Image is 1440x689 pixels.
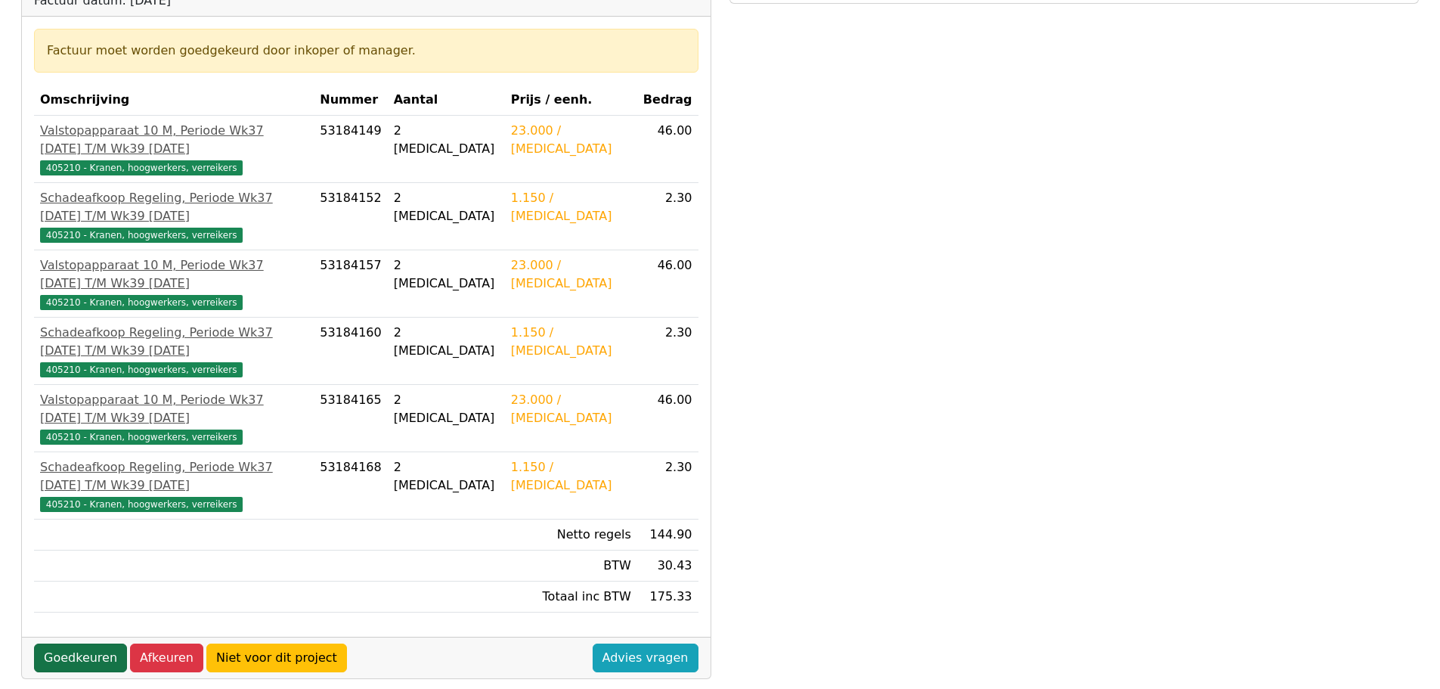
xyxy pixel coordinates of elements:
[40,295,243,310] span: 405210 - Kranen, hoogwerkers, verreikers
[593,644,698,672] a: Advies vragen
[40,189,308,225] div: Schadeafkoop Regeling, Periode Wk37 [DATE] T/M Wk39 [DATE]
[637,85,698,116] th: Bedrag
[40,362,243,377] span: 405210 - Kranen, hoogwerkers, verreikers
[40,256,308,311] a: Valstopapparaat 10 M, Periode Wk37 [DATE] T/M Wk39 [DATE]405210 - Kranen, hoogwerkers, verreikers
[637,250,698,318] td: 46.00
[505,85,637,116] th: Prijs / eenh.
[40,458,308,513] a: Schadeafkoop Regeling, Periode Wk37 [DATE] T/M Wk39 [DATE]405210 - Kranen, hoogwerkers, verreikers
[40,122,308,176] a: Valstopapparaat 10 M, Periode Wk37 [DATE] T/M Wk39 [DATE]405210 - Kranen, hoogwerkers, verreikers
[40,189,308,244] a: Schadeafkoop Regeling, Periode Wk37 [DATE] T/M Wk39 [DATE]405210 - Kranen, hoogwerkers, verreikers
[34,85,314,116] th: Omschrijving
[511,256,631,293] div: 23.000 / [MEDICAL_DATA]
[637,318,698,385] td: 2.30
[637,183,698,250] td: 2.30
[511,458,631,495] div: 1.150 / [MEDICAL_DATA]
[40,324,308,378] a: Schadeafkoop Regeling, Periode Wk37 [DATE] T/M Wk39 [DATE]405210 - Kranen, hoogwerkers, verreikers
[637,520,698,551] td: 144.90
[394,391,499,427] div: 2 [MEDICAL_DATA]
[505,582,637,613] td: Totaal inc BTW
[40,256,308,293] div: Valstopapparaat 10 M, Periode Wk37 [DATE] T/M Wk39 [DATE]
[314,250,387,318] td: 53184157
[505,520,637,551] td: Netto regels
[34,644,127,672] a: Goedkeuren
[511,189,631,225] div: 1.150 / [MEDICAL_DATA]
[40,324,308,360] div: Schadeafkoop Regeling, Periode Wk37 [DATE] T/M Wk39 [DATE]
[40,458,308,495] div: Schadeafkoop Regeling, Periode Wk37 [DATE] T/M Wk39 [DATE]
[394,189,499,225] div: 2 [MEDICAL_DATA]
[314,183,387,250] td: 53184152
[505,551,637,582] td: BTW
[206,644,347,672] a: Niet voor dit project
[40,391,308,445] a: Valstopapparaat 10 M, Periode Wk37 [DATE] T/M Wk39 [DATE]405210 - Kranen, hoogwerkers, verreikers
[637,582,698,613] td: 175.33
[47,42,686,60] div: Factuur moet worden goedgekeurd door inkoper of manager.
[314,385,387,452] td: 53184165
[637,452,698,520] td: 2.30
[40,391,308,427] div: Valstopapparaat 10 M, Periode Wk37 [DATE] T/M Wk39 [DATE]
[511,122,631,158] div: 23.000 / [MEDICAL_DATA]
[40,160,243,175] span: 405210 - Kranen, hoogwerkers, verreikers
[637,551,698,582] td: 30.43
[511,391,631,427] div: 23.000 / [MEDICAL_DATA]
[394,256,499,293] div: 2 [MEDICAL_DATA]
[40,228,243,243] span: 405210 - Kranen, hoogwerkers, verreikers
[637,116,698,183] td: 46.00
[40,122,308,158] div: Valstopapparaat 10 M, Periode Wk37 [DATE] T/M Wk39 [DATE]
[40,430,243,445] span: 405210 - Kranen, hoogwerkers, verreikers
[314,452,387,520] td: 53184168
[394,324,499,360] div: 2 [MEDICAL_DATA]
[130,644,203,672] a: Afkeuren
[314,318,387,385] td: 53184160
[314,85,387,116] th: Nummer
[314,116,387,183] td: 53184149
[40,497,243,512] span: 405210 - Kranen, hoogwerkers, verreikers
[394,122,499,158] div: 2 [MEDICAL_DATA]
[388,85,505,116] th: Aantal
[511,324,631,360] div: 1.150 / [MEDICAL_DATA]
[394,458,499,495] div: 2 [MEDICAL_DATA]
[637,385,698,452] td: 46.00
